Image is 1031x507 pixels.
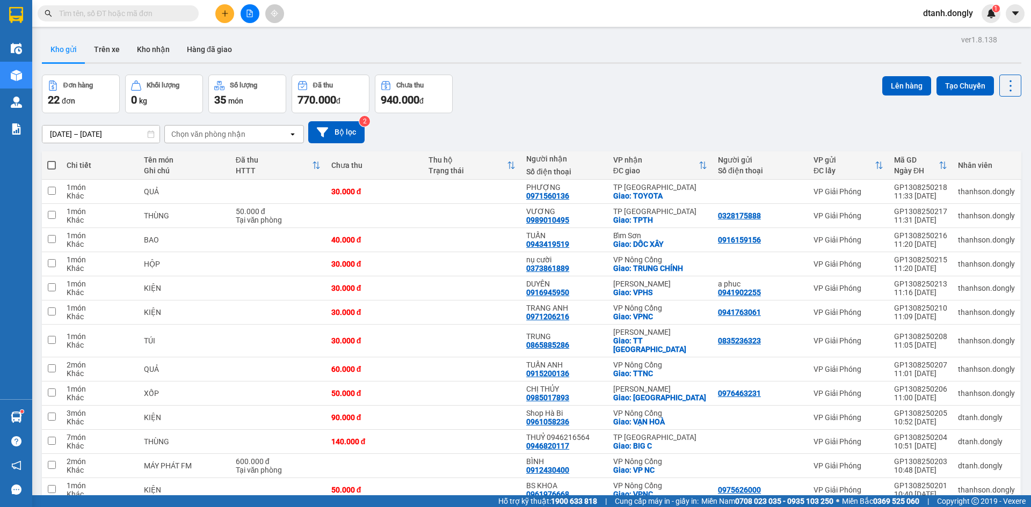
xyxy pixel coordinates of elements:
[67,280,133,288] div: 1 món
[613,409,707,417] div: VP Nông Cống
[526,167,602,176] div: Số điện thoại
[958,365,1015,373] div: thanhson.dongly
[144,389,224,398] div: XỐP
[615,495,699,507] span: Cung cấp máy in - giấy in:
[526,369,569,378] div: 0915200136
[894,361,947,369] div: GP1308250207
[171,129,245,139] div: Chọn văn phòng nhận
[894,433,947,442] div: GP1308250204
[894,490,947,498] div: 10:40 [DATE]
[331,260,418,268] div: 30.000 đ
[63,82,93,89] div: Đơn hàng
[375,75,453,113] button: Chưa thu940.000đ
[125,75,203,113] button: Khối lượng0kg
[144,211,224,220] div: THÙNG
[958,236,1015,244] div: thanhson.dongly
[718,308,761,317] div: 0941763061
[419,97,424,105] span: đ
[613,192,707,200] div: Giao: TOYOTA
[894,264,947,273] div: 11:20 [DATE]
[336,97,340,105] span: đ
[67,369,133,378] div: Khác
[331,486,418,494] div: 50.000 đ
[147,82,179,89] div: Khối lượng
[958,284,1015,292] div: thanhson.dongly
[265,4,284,23] button: aim
[221,10,229,17] span: plus
[526,466,569,474] div: 0912430400
[271,10,278,17] span: aim
[144,365,224,373] div: QUẢ
[971,497,979,505] span: copyright
[613,166,699,175] div: ĐC giao
[814,166,875,175] div: ĐC lấy
[11,123,22,135] img: solution-icon
[613,156,699,164] div: VP nhận
[144,336,224,345] div: TÚI
[814,389,883,398] div: VP Giải Phóng
[67,457,133,466] div: 2 món
[331,437,418,446] div: 140.000 đ
[894,255,947,264] div: GP1308250215
[67,264,133,273] div: Khác
[67,490,133,498] div: Khác
[67,312,133,321] div: Khác
[814,365,883,373] div: VP Giải Phóng
[613,328,707,336] div: [PERSON_NAME]
[613,481,707,490] div: VP Nông Cống
[927,495,929,507] span: |
[11,97,22,108] img: warehouse-icon
[236,156,312,164] div: Đã thu
[144,166,224,175] div: Ghi chú
[526,481,602,490] div: BS KHOA
[958,486,1015,494] div: thanhson.dongly
[894,192,947,200] div: 11:33 [DATE]
[894,332,947,341] div: GP1308250208
[701,495,833,507] span: Miền Nam
[331,389,418,398] div: 50.000 đ
[230,151,326,180] th: Toggle SortBy
[814,236,883,244] div: VP Giải Phóng
[814,211,883,220] div: VP Giải Phóng
[526,264,569,273] div: 0373861889
[292,75,369,113] button: Đã thu770.000đ
[9,7,23,23] img: logo-vxr
[526,255,602,264] div: nụ cười
[958,161,1015,170] div: Nhân viên
[144,260,224,268] div: HỘP
[131,93,137,106] span: 0
[613,361,707,369] div: VP Nông Cống
[42,126,159,143] input: Select a date range.
[526,240,569,248] div: 0943419519
[814,156,875,164] div: VP gửi
[331,284,418,292] div: 30.000 đ
[11,460,21,471] span: notification
[67,207,133,216] div: 1 món
[526,304,602,312] div: TRANG ANH
[236,457,321,466] div: 600.000 đ
[526,457,602,466] div: BÌNH
[144,156,224,164] div: Tên món
[613,288,707,297] div: Giao: VPHS
[288,130,297,138] svg: open
[67,341,133,349] div: Khác
[894,457,947,466] div: GP1308250203
[894,166,939,175] div: Ngày ĐH
[894,207,947,216] div: GP1308250217
[894,240,947,248] div: 11:20 [DATE]
[67,409,133,417] div: 3 món
[814,308,883,317] div: VP Giải Phóng
[67,433,133,442] div: 7 món
[894,231,947,240] div: GP1308250216
[230,82,257,89] div: Số lượng
[958,389,1015,398] div: thanhson.dongly
[45,10,52,17] span: search
[894,183,947,192] div: GP1308250218
[894,369,947,378] div: 11:01 [DATE]
[11,436,21,446] span: question-circle
[814,187,883,196] div: VP Giải Phóng
[526,216,569,224] div: 0989010495
[894,156,939,164] div: Mã GD
[914,6,982,20] span: dtanh.dongly
[67,255,133,264] div: 1 món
